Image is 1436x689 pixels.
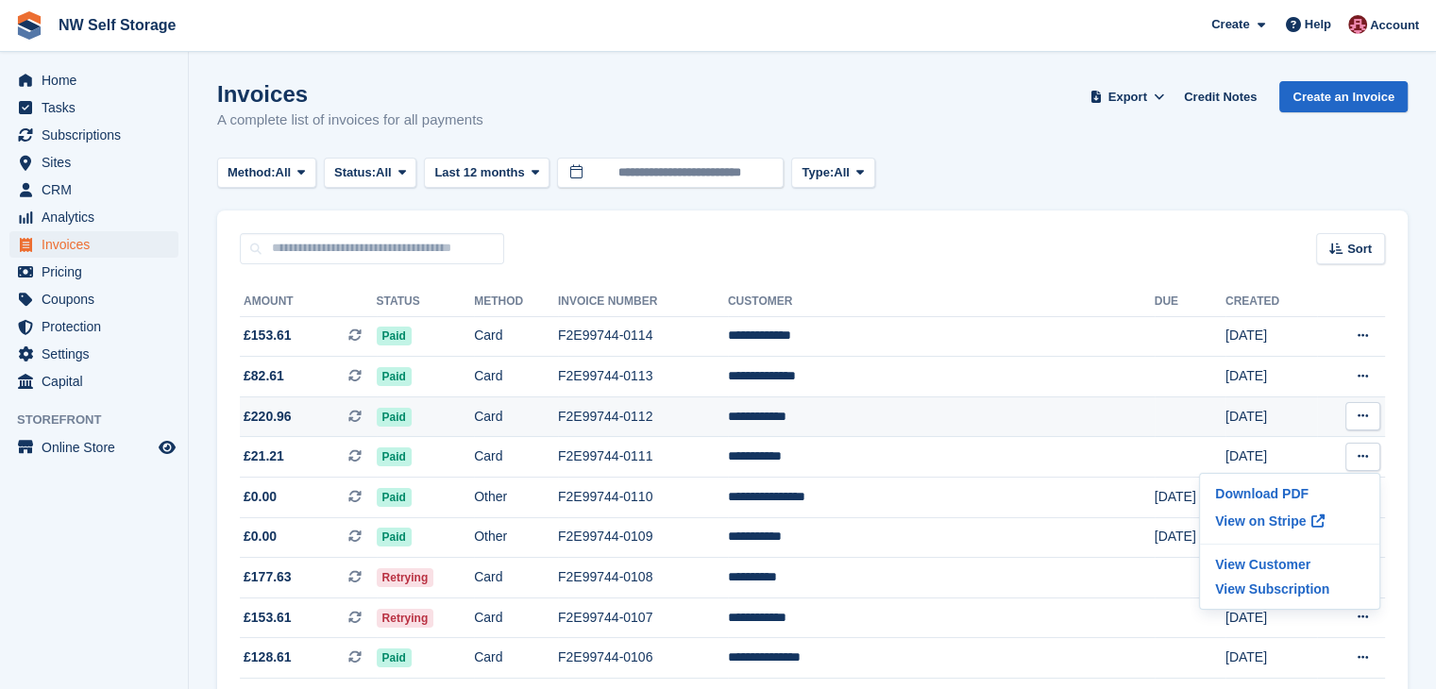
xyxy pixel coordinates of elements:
[1225,316,1318,357] td: [DATE]
[42,176,155,203] span: CRM
[1305,15,1331,34] span: Help
[42,94,155,121] span: Tasks
[791,158,874,189] button: Type: All
[802,163,834,182] span: Type:
[42,368,155,395] span: Capital
[1225,357,1318,397] td: [DATE]
[9,149,178,176] a: menu
[376,163,392,182] span: All
[558,316,728,357] td: F2E99744-0114
[834,163,850,182] span: All
[558,357,728,397] td: F2E99744-0113
[558,478,728,518] td: F2E99744-0110
[42,259,155,285] span: Pricing
[1279,81,1408,112] a: Create an Invoice
[558,638,728,679] td: F2E99744-0106
[377,367,412,386] span: Paid
[244,567,292,587] span: £177.63
[474,558,558,598] td: Card
[558,597,728,638] td: F2E99744-0107
[244,446,284,466] span: £21.21
[1225,287,1318,317] th: Created
[558,437,728,478] td: F2E99744-0111
[9,204,178,230] a: menu
[377,648,412,667] span: Paid
[9,434,178,461] a: menu
[9,286,178,312] a: menu
[377,568,434,587] span: Retrying
[15,11,43,40] img: stora-icon-8386f47178a22dfd0bd8f6a31ec36ba5ce8667c1dd55bd0f319d3a0aa187defe.svg
[1086,81,1169,112] button: Export
[474,287,558,317] th: Method
[1208,577,1372,601] a: View Subscription
[156,436,178,459] a: Preview store
[1370,16,1419,35] span: Account
[434,163,524,182] span: Last 12 months
[244,487,277,507] span: £0.00
[474,638,558,679] td: Card
[474,478,558,518] td: Other
[244,647,292,667] span: £128.61
[244,527,277,546] span: £0.00
[474,597,558,638] td: Card
[9,368,178,395] a: menu
[1225,597,1318,638] td: [DATE]
[17,411,188,429] span: Storefront
[1155,517,1225,558] td: [DATE]
[42,67,155,93] span: Home
[377,327,412,345] span: Paid
[9,259,178,285] a: menu
[558,396,728,437] td: F2E99744-0112
[9,231,178,258] a: menu
[474,316,558,357] td: Card
[424,158,549,189] button: Last 12 months
[1208,552,1372,577] a: View Customer
[1211,15,1249,34] span: Create
[228,163,276,182] span: Method:
[244,366,284,386] span: £82.61
[244,608,292,628] span: £153.61
[474,396,558,437] td: Card
[377,408,412,427] span: Paid
[9,313,178,340] a: menu
[51,9,183,41] a: NW Self Storage
[1155,287,1225,317] th: Due
[1208,506,1372,536] a: View on Stripe
[324,158,416,189] button: Status: All
[217,158,316,189] button: Method: All
[1348,15,1367,34] img: Josh Vines
[1108,88,1147,107] span: Export
[1176,81,1264,112] a: Credit Notes
[42,286,155,312] span: Coupons
[42,434,155,461] span: Online Store
[474,517,558,558] td: Other
[377,609,434,628] span: Retrying
[42,231,155,258] span: Invoices
[377,447,412,466] span: Paid
[9,122,178,148] a: menu
[42,204,155,230] span: Analytics
[244,326,292,345] span: £153.61
[558,287,728,317] th: Invoice Number
[1225,638,1318,679] td: [DATE]
[1208,481,1372,506] a: Download PDF
[240,287,377,317] th: Amount
[558,517,728,558] td: F2E99744-0109
[217,109,483,131] p: A complete list of invoices for all payments
[474,357,558,397] td: Card
[334,163,376,182] span: Status:
[377,528,412,546] span: Paid
[9,67,178,93] a: menu
[42,341,155,367] span: Settings
[1225,437,1318,478] td: [DATE]
[558,558,728,598] td: F2E99744-0108
[9,176,178,203] a: menu
[217,81,483,107] h1: Invoices
[474,437,558,478] td: Card
[9,341,178,367] a: menu
[276,163,292,182] span: All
